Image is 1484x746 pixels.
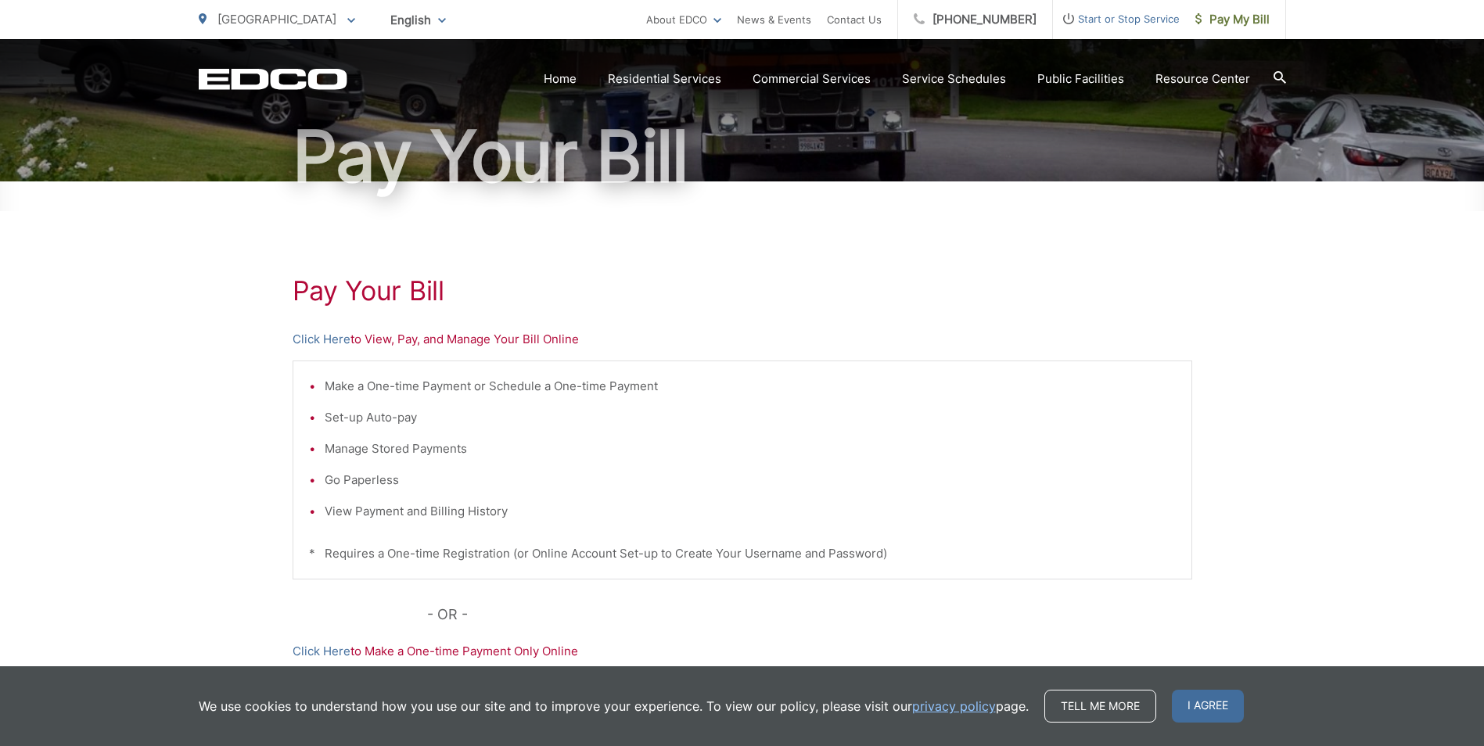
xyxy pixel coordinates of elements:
[379,6,458,34] span: English
[293,642,1192,661] p: to Make a One-time Payment Only Online
[827,10,882,29] a: Contact Us
[1037,70,1124,88] a: Public Facilities
[309,544,1176,563] p: * Requires a One-time Registration (or Online Account Set-up to Create Your Username and Password)
[753,70,871,88] a: Commercial Services
[912,697,996,716] a: privacy policy
[293,330,1192,349] p: to View, Pay, and Manage Your Bill Online
[1044,690,1156,723] a: Tell me more
[544,70,577,88] a: Home
[199,68,347,90] a: EDCD logo. Return to the homepage.
[199,117,1286,195] h1: Pay Your Bill
[1155,70,1250,88] a: Resource Center
[293,642,350,661] a: Click Here
[1172,690,1244,723] span: I agree
[1195,10,1270,29] span: Pay My Bill
[199,697,1029,716] p: We use cookies to understand how you use our site and to improve your experience. To view our pol...
[737,10,811,29] a: News & Events
[325,439,1176,458] li: Manage Stored Payments
[608,70,721,88] a: Residential Services
[293,330,350,349] a: Click Here
[325,471,1176,490] li: Go Paperless
[646,10,721,29] a: About EDCO
[902,70,1006,88] a: Service Schedules
[325,377,1176,396] li: Make a One-time Payment or Schedule a One-time Payment
[325,408,1176,427] li: Set-up Auto-pay
[217,12,336,27] span: [GEOGRAPHIC_DATA]
[293,275,1192,307] h1: Pay Your Bill
[427,603,1192,626] p: - OR -
[325,502,1176,521] li: View Payment and Billing History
